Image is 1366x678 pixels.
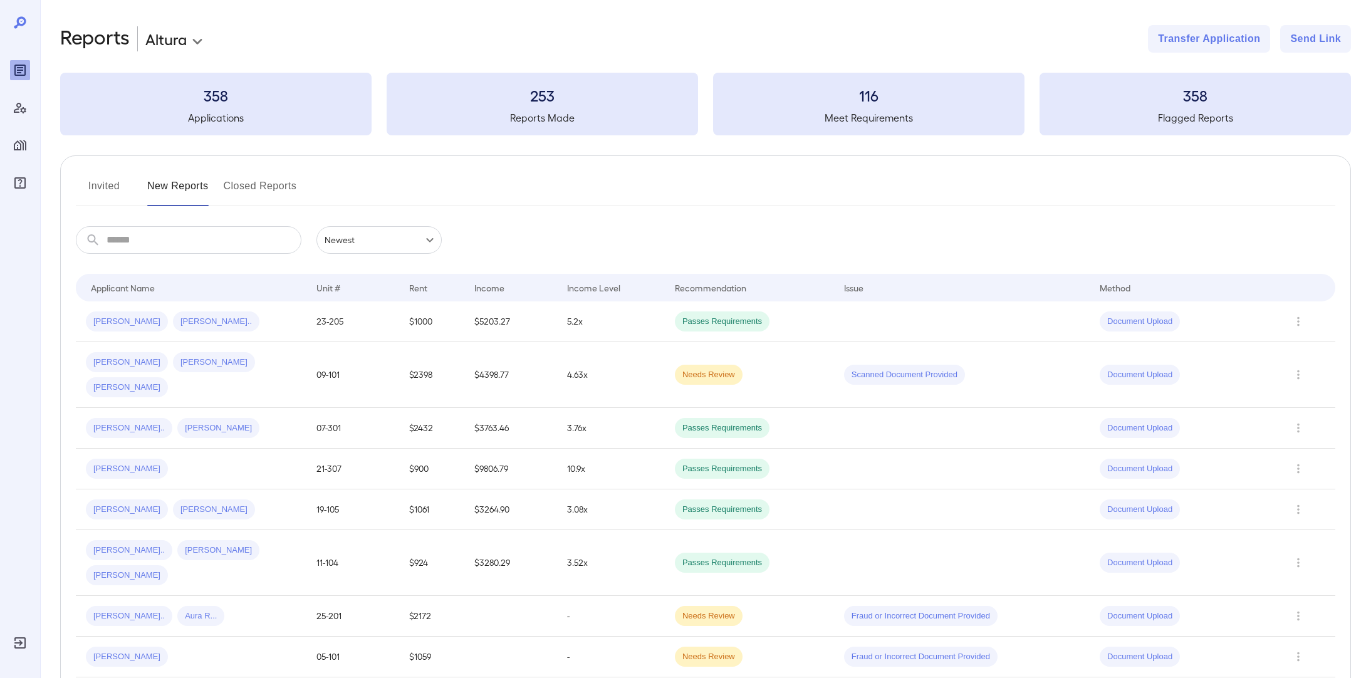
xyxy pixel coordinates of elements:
[177,610,224,622] span: Aura R...
[173,316,259,328] span: [PERSON_NAME]..
[1288,365,1308,385] button: Row Actions
[60,25,130,53] h2: Reports
[399,301,465,342] td: $1000
[1100,369,1180,381] span: Document Upload
[60,85,372,105] h3: 358
[1100,651,1180,663] span: Document Upload
[86,545,172,556] span: [PERSON_NAME]..
[86,357,168,368] span: [PERSON_NAME]
[464,489,556,530] td: $3264.90
[557,342,665,408] td: 4.63x
[177,545,259,556] span: [PERSON_NAME]
[409,280,429,295] div: Rent
[464,408,556,449] td: $3763.46
[306,530,399,596] td: 11-104
[399,596,465,637] td: $2172
[86,382,168,394] span: [PERSON_NAME]
[844,280,864,295] div: Issue
[1288,647,1308,667] button: Row Actions
[844,651,998,663] span: Fraud or Incorrect Document Provided
[173,504,255,516] span: [PERSON_NAME]
[1100,504,1180,516] span: Document Upload
[10,98,30,118] div: Manage Users
[399,530,465,596] td: $924
[675,504,769,516] span: Passes Requirements
[86,316,168,328] span: [PERSON_NAME]
[1040,110,1351,125] h5: Flagged Reports
[464,449,556,489] td: $9806.79
[1280,25,1351,53] button: Send Link
[1040,85,1351,105] h3: 358
[399,449,465,489] td: $900
[399,637,465,677] td: $1059
[557,530,665,596] td: 3.52x
[1100,557,1180,569] span: Document Upload
[399,408,465,449] td: $2432
[177,422,259,434] span: [PERSON_NAME]
[1100,463,1180,475] span: Document Upload
[1288,418,1308,438] button: Row Actions
[147,176,209,206] button: New Reports
[557,489,665,530] td: 3.08x
[557,596,665,637] td: -
[387,110,698,125] h5: Reports Made
[10,633,30,653] div: Log Out
[1100,316,1180,328] span: Document Upload
[10,173,30,193] div: FAQ
[1288,553,1308,573] button: Row Actions
[464,530,556,596] td: $3280.29
[316,226,442,254] div: Newest
[306,449,399,489] td: 21-307
[844,369,965,381] span: Scanned Document Provided
[10,135,30,155] div: Manage Properties
[1288,459,1308,479] button: Row Actions
[1100,422,1180,434] span: Document Upload
[567,280,620,295] div: Income Level
[306,301,399,342] td: 23-205
[86,651,168,663] span: [PERSON_NAME]
[1100,280,1130,295] div: Method
[1100,610,1180,622] span: Document Upload
[1288,606,1308,626] button: Row Actions
[713,110,1024,125] h5: Meet Requirements
[844,610,998,622] span: Fraud or Incorrect Document Provided
[557,301,665,342] td: 5.2x
[1288,311,1308,331] button: Row Actions
[306,408,399,449] td: 07-301
[76,176,132,206] button: Invited
[557,408,665,449] td: 3.76x
[60,110,372,125] h5: Applications
[675,651,743,663] span: Needs Review
[675,463,769,475] span: Passes Requirements
[86,463,168,475] span: [PERSON_NAME]
[316,280,340,295] div: Unit #
[86,504,168,516] span: [PERSON_NAME]
[306,637,399,677] td: 05-101
[1288,499,1308,519] button: Row Actions
[675,422,769,434] span: Passes Requirements
[557,449,665,489] td: 10.9x
[173,357,255,368] span: [PERSON_NAME]
[675,280,746,295] div: Recommendation
[474,280,504,295] div: Income
[675,610,743,622] span: Needs Review
[86,422,172,434] span: [PERSON_NAME]..
[557,637,665,677] td: -
[464,301,556,342] td: $5203.27
[675,369,743,381] span: Needs Review
[86,570,168,582] span: [PERSON_NAME]
[399,342,465,408] td: $2398
[91,280,155,295] div: Applicant Name
[145,29,187,49] p: Altura
[224,176,297,206] button: Closed Reports
[306,342,399,408] td: 09-101
[675,316,769,328] span: Passes Requirements
[60,73,1351,135] summary: 358Applications253Reports Made116Meet Requirements358Flagged Reports
[1148,25,1270,53] button: Transfer Application
[306,596,399,637] td: 25-201
[306,489,399,530] td: 19-105
[675,557,769,569] span: Passes Requirements
[464,342,556,408] td: $4398.77
[713,85,1024,105] h3: 116
[86,610,172,622] span: [PERSON_NAME]..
